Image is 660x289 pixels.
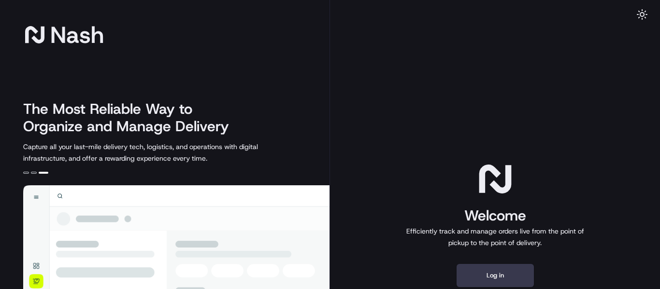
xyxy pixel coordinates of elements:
[50,25,104,44] span: Nash
[402,206,588,225] h1: Welcome
[23,100,240,135] h2: The Most Reliable Way to Organize and Manage Delivery
[457,264,534,287] button: Log in
[402,225,588,248] p: Efficiently track and manage orders live from the point of pickup to the point of delivery.
[23,141,301,164] p: Capture all your last-mile delivery tech, logistics, and operations with digital infrastructure, ...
